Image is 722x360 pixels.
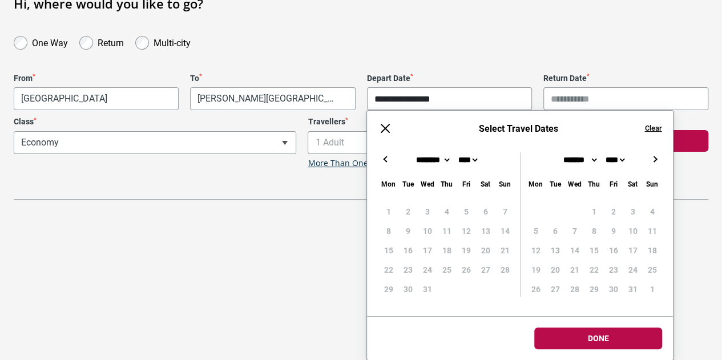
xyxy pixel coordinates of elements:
label: Class [14,117,296,127]
span: Rome, Italy [191,88,354,110]
div: Tuesday [545,177,564,191]
a: More Than One Traveller? [308,159,407,168]
div: Monday [526,177,545,191]
div: Sunday [642,177,662,191]
label: Depart Date [367,74,532,83]
span: Melbourne, Australia [14,88,178,110]
div: Thursday [437,177,456,191]
div: Wednesday [417,177,437,191]
h6: Select Travel Dates [404,123,633,134]
button: Done [534,327,662,349]
span: 1 Adult [308,131,590,154]
div: Friday [603,177,623,191]
label: To [190,74,355,83]
button: Clear [644,123,662,134]
button: → [648,152,662,166]
div: Wednesday [564,177,584,191]
span: Rome, Italy [190,87,355,110]
div: Saturday [475,177,495,191]
label: Multi-city [154,35,191,48]
div: Monday [378,177,398,191]
button: ← [378,152,392,166]
div: Sunday [495,177,514,191]
span: Melbourne, Australia [14,87,179,110]
label: One Way [32,35,68,48]
div: Thursday [584,177,603,191]
span: Economy [14,131,296,154]
div: Tuesday [398,177,417,191]
span: Economy [14,132,296,153]
span: 1 Adult [308,132,590,153]
div: Friday [456,177,475,191]
label: Return Date [543,74,708,83]
label: From [14,74,179,83]
div: Saturday [623,177,642,191]
label: Travellers [308,117,590,127]
label: Return [98,35,124,48]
